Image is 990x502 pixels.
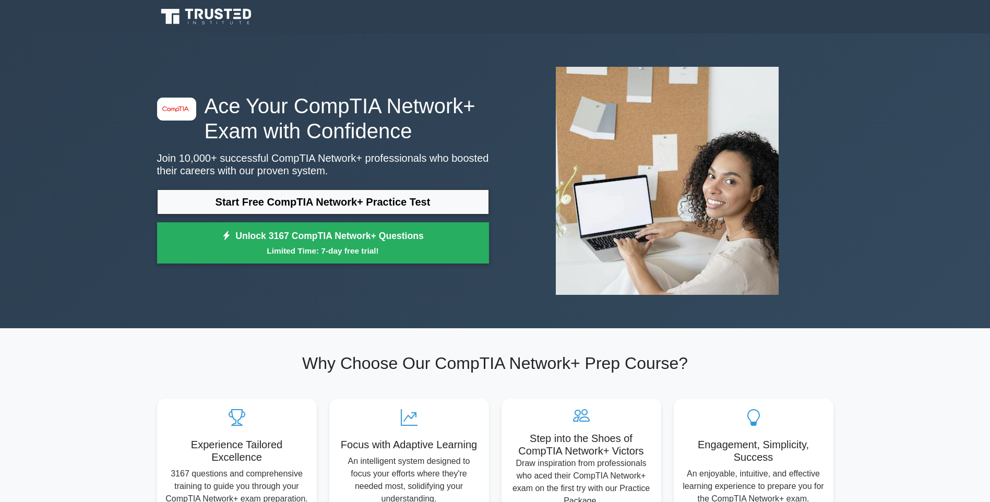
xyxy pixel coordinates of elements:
[157,152,489,177] p: Join 10,000+ successful CompTIA Network+ professionals who boosted their careers with our proven ...
[157,93,489,144] h1: Ace Your CompTIA Network+ Exam with Confidence
[157,222,489,264] a: Unlock 3167 CompTIA Network+ QuestionsLimited Time: 7-day free trial!
[157,189,489,214] a: Start Free CompTIA Network+ Practice Test
[510,432,653,457] h5: Step into the Shoes of CompTIA Network+ Victors
[157,353,833,373] h2: Why Choose Our CompTIA Network+ Prep Course?
[338,438,481,451] h5: Focus with Adaptive Learning
[170,245,476,257] small: Limited Time: 7-day free trial!
[165,438,308,463] h5: Experience Tailored Excellence
[682,438,825,463] h5: Engagement, Simplicity, Success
